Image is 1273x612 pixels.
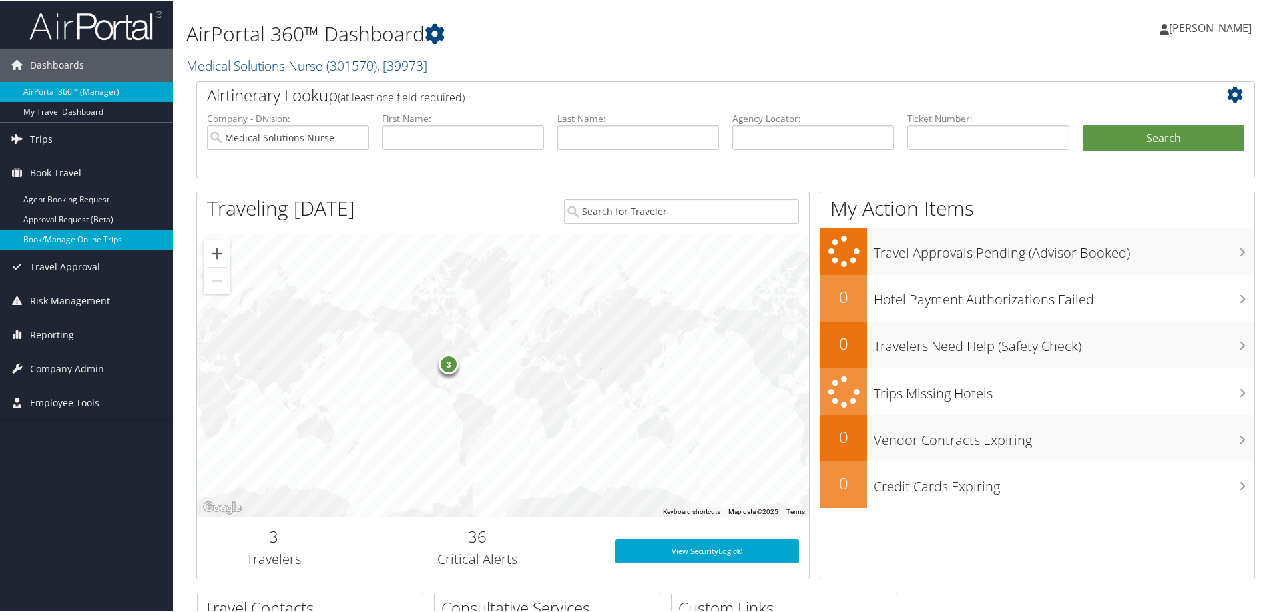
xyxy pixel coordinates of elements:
[1083,124,1244,151] button: Search
[30,47,84,81] span: Dashboards
[820,424,867,447] h2: 0
[663,506,720,515] button: Keyboard shortcuts
[207,111,369,124] label: Company - Division:
[30,121,53,154] span: Trips
[382,111,544,124] label: First Name:
[207,193,355,221] h1: Traveling [DATE]
[786,507,805,514] a: Terms (opens in new tab)
[820,414,1254,460] a: 0Vendor Contracts Expiring
[564,198,799,222] input: Search for Traveler
[820,460,1254,507] a: 0Credit Cards Expiring
[820,471,867,493] h2: 0
[820,284,867,307] h2: 0
[820,274,1254,320] a: 0Hotel Payment Authorizations Failed
[30,155,81,188] span: Book Travel
[186,55,427,73] a: Medical Solutions Nurse
[728,507,778,514] span: Map data ©2025
[30,283,110,316] span: Risk Management
[907,111,1069,124] label: Ticket Number:
[30,317,74,350] span: Reporting
[820,226,1254,274] a: Travel Approvals Pending (Advisor Booked)
[874,469,1254,495] h3: Credit Cards Expiring
[615,538,799,562] a: View SecurityLogic®
[186,19,905,47] h1: AirPortal 360™ Dashboard
[30,351,104,384] span: Company Admin
[360,524,595,547] h2: 36
[1160,7,1265,47] a: [PERSON_NAME]
[820,193,1254,221] h1: My Action Items
[820,331,867,354] h2: 0
[326,55,377,73] span: ( 301570 )
[377,55,427,73] span: , [ 39973 ]
[338,89,465,103] span: (at least one field required)
[207,83,1156,105] h2: Airtinerary Lookup
[557,111,719,124] label: Last Name:
[200,498,244,515] img: Google
[1169,19,1252,34] span: [PERSON_NAME]
[732,111,894,124] label: Agency Locator:
[439,353,459,373] div: 3
[207,524,340,547] h2: 3
[874,236,1254,261] h3: Travel Approvals Pending (Advisor Booked)
[820,320,1254,367] a: 0Travelers Need Help (Safety Check)
[29,9,162,40] img: airportal-logo.png
[200,498,244,515] a: Open this area in Google Maps (opens a new window)
[874,376,1254,402] h3: Trips Missing Hotels
[30,385,99,418] span: Employee Tools
[360,549,595,567] h3: Critical Alerts
[204,239,230,266] button: Zoom in
[874,329,1254,354] h3: Travelers Need Help (Safety Check)
[874,282,1254,308] h3: Hotel Payment Authorizations Failed
[874,423,1254,448] h3: Vendor Contracts Expiring
[820,367,1254,414] a: Trips Missing Hotels
[204,266,230,293] button: Zoom out
[207,549,340,567] h3: Travelers
[30,249,100,282] span: Travel Approval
